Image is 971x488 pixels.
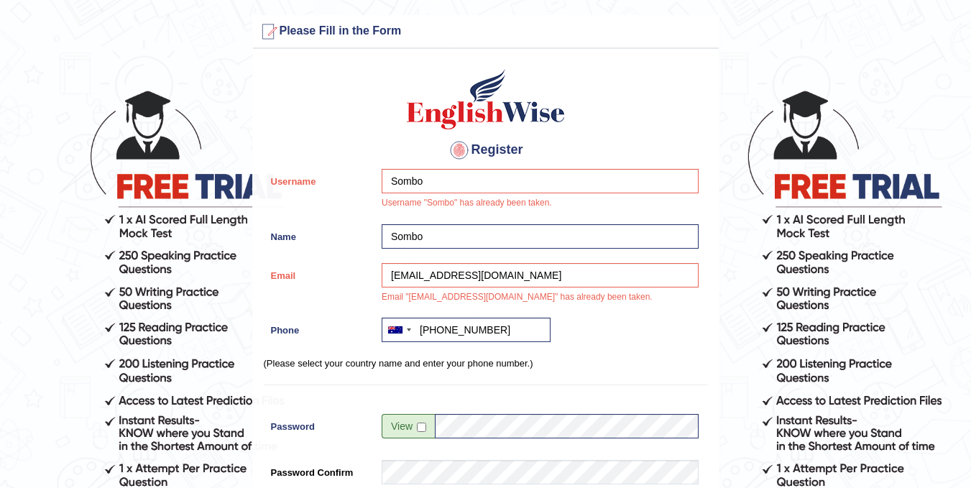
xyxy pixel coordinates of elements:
[264,224,375,244] label: Name
[264,318,375,337] label: Phone
[382,318,551,342] input: +61 412 345 678
[264,169,375,188] label: Username
[264,414,375,433] label: Password
[264,356,708,370] p: (Please select your country name and enter your phone number.)
[417,423,426,432] input: Show/Hide Password
[264,139,708,162] h4: Register
[264,460,375,479] label: Password Confirm
[257,20,715,43] h3: Please Fill in the Form
[382,318,415,341] div: Australia: +61
[404,67,568,132] img: Logo of English Wise create a new account for intelligent practice with AI
[264,263,375,282] label: Email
